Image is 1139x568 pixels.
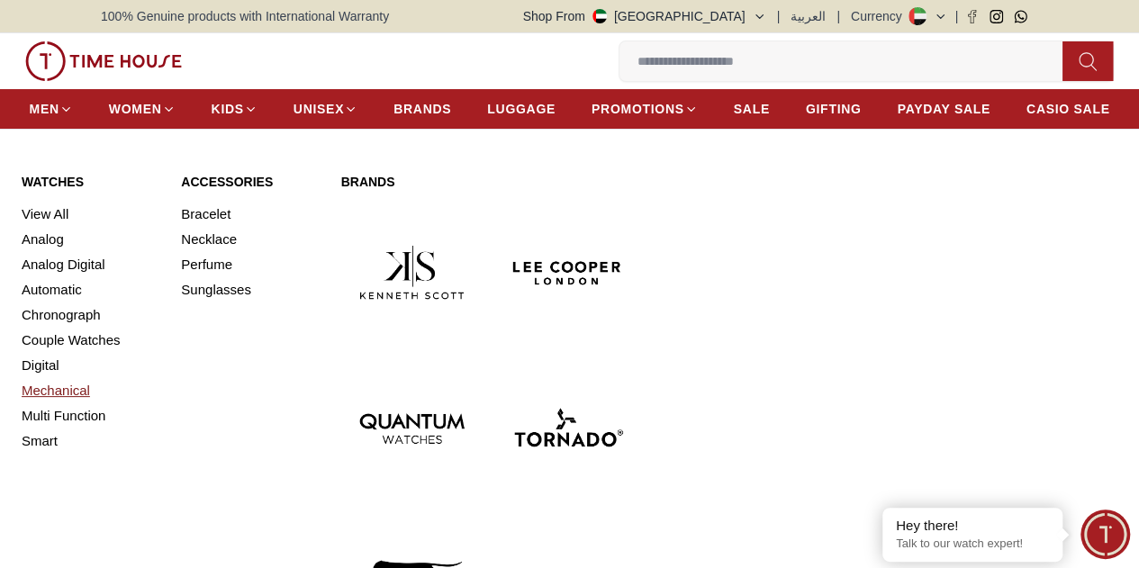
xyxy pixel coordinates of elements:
[294,100,344,118] span: UNISEX
[341,357,483,499] img: Quantum
[30,93,73,125] a: MEN
[181,227,319,252] a: Necklace
[22,378,159,403] a: Mechanical
[22,173,159,191] a: Watches
[101,7,389,25] span: 100% Genuine products with International Warranty
[896,536,1049,552] p: Talk to our watch expert!
[341,173,639,191] a: Brands
[1026,100,1110,118] span: CASIO SALE
[181,277,319,302] a: Sunglasses
[22,252,159,277] a: Analog Digital
[22,277,159,302] a: Automatic
[1080,509,1130,559] div: Chat Widget
[487,93,556,125] a: LUGGAGE
[592,100,684,118] span: PROMOTIONS
[897,100,990,118] span: PAYDAY SALE
[777,7,781,25] span: |
[181,252,319,277] a: Perfume
[212,93,258,125] a: KIDS
[294,93,357,125] a: UNISEX
[851,7,909,25] div: Currency
[497,202,638,343] img: Lee Cooper
[25,41,182,81] img: ...
[181,173,319,191] a: Accessories
[806,93,862,125] a: GIFTING
[181,202,319,227] a: Bracelet
[897,93,990,125] a: PAYDAY SALE
[393,93,451,125] a: BRANDS
[896,517,1049,535] div: Hey there!
[806,100,862,118] span: GIFTING
[487,100,556,118] span: LUGGAGE
[497,357,638,499] img: Tornado
[109,93,176,125] a: WOMEN
[212,100,244,118] span: KIDS
[734,93,770,125] a: SALE
[393,100,451,118] span: BRANDS
[1014,10,1027,23] a: Whatsapp
[592,9,607,23] img: United Arab Emirates
[836,7,840,25] span: |
[22,353,159,378] a: Digital
[109,100,162,118] span: WOMEN
[791,7,826,25] button: العربية
[22,202,159,227] a: View All
[22,428,159,454] a: Smart
[22,227,159,252] a: Analog
[592,93,698,125] a: PROMOTIONS
[22,302,159,328] a: Chronograph
[1026,93,1110,125] a: CASIO SALE
[523,7,766,25] button: Shop From[GEOGRAPHIC_DATA]
[954,7,958,25] span: |
[965,10,979,23] a: Facebook
[990,10,1003,23] a: Instagram
[22,403,159,428] a: Multi Function
[734,100,770,118] span: SALE
[30,100,59,118] span: MEN
[341,202,483,343] img: Kenneth Scott
[22,328,159,353] a: Couple Watches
